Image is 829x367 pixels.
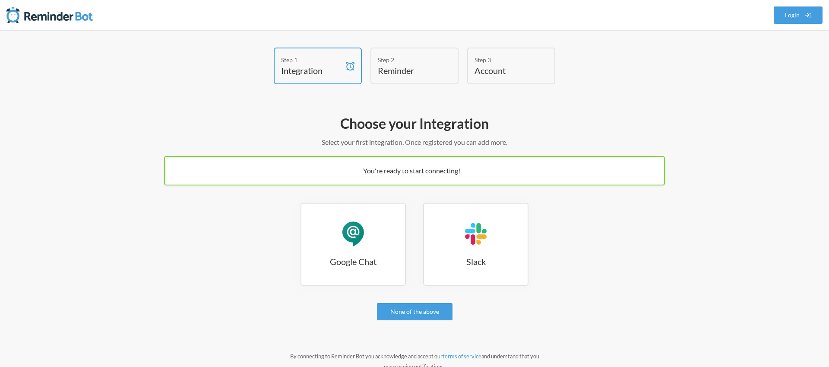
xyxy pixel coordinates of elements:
[774,6,823,24] a: Login
[475,55,535,64] div: Step 3
[281,64,342,77] h4: Integration
[424,255,528,268] h3: Slack
[378,64,438,77] h4: Reminder
[475,64,535,77] h4: Account
[301,255,405,268] h3: Google Chat
[363,166,460,175] span: You're ready to start connecting!
[377,303,452,320] a: None of the above
[164,137,665,147] p: Select your first integration. Once registered you can add more.
[378,55,438,64] div: Step 2
[6,6,93,24] img: Reminder Bot
[443,353,481,360] a: terms of service
[281,55,342,64] div: Step 1
[164,115,665,133] h2: Choose your Integration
